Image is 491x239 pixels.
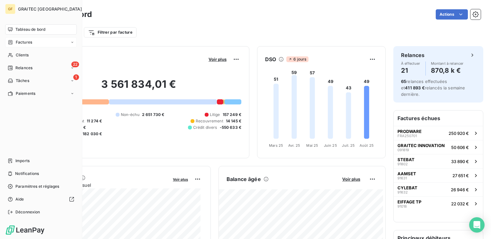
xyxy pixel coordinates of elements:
[5,88,77,99] a: Paiements
[5,4,15,14] div: GF
[269,143,283,148] tspan: Mars 25
[71,62,79,67] span: 22
[5,181,77,192] a: Paramètres et réglages
[394,196,483,210] button: EIFFAGE TP9101822 032 €
[397,157,415,162] span: STEBAT
[469,217,485,233] div: Open Intercom Messenger
[15,65,32,71] span: Relances
[394,154,483,168] button: STEBAT9180233 890 €
[394,168,483,182] button: AAMSET9163127 651 €
[394,126,483,140] button: PRODWAREFRA250701250 920 €
[18,6,82,12] span: GRAITEC [GEOGRAPHIC_DATA]
[171,176,190,182] button: Voir plus
[360,143,374,148] tspan: Août 25
[401,62,420,65] span: À effectuer
[342,143,355,148] tspan: Juil. 25
[324,143,337,148] tspan: Juin 25
[306,143,318,148] tspan: Mai 25
[394,140,483,154] button: GRAITEC INNOVATION09181950 606 €
[227,175,261,183] h6: Balance âgée
[5,50,77,60] a: Clients
[73,74,79,80] span: 1
[5,76,77,86] a: 1Tâches
[401,65,420,76] h4: 21
[394,111,483,126] h6: Factures échues
[226,118,241,124] span: 14 145 €
[431,62,464,65] span: Montant à relancer
[451,201,469,206] span: 22 032 €
[5,63,77,73] a: 22Relances
[142,112,165,118] span: 2 651 730 €
[449,131,469,136] span: 250 920 €
[397,143,445,148] span: GRAITEC INNOVATION
[210,112,220,118] span: Litige
[223,112,241,118] span: 157 249 €
[5,194,77,204] a: Aide
[209,57,227,62] span: Voir plus
[401,79,465,97] span: relances effectuées et relancés la semaine dernière.
[87,118,102,124] span: 11 274 €
[15,196,24,202] span: Aide
[15,209,40,215] span: Déconnexion
[397,162,408,166] span: 91802
[265,55,276,63] h6: DSO
[121,112,139,118] span: Non-échu
[451,145,469,150] span: 50 606 €
[5,225,45,235] img: Logo LeanPay
[397,148,409,152] span: 091819
[451,187,469,192] span: 26 946 €
[15,158,30,164] span: Imports
[397,190,408,194] span: 91632
[451,159,469,164] span: 33 890 €
[397,199,421,204] span: EIFFAGE TP
[36,78,241,97] h2: 3 561 834,01 €
[16,78,29,84] span: Tâches
[397,204,407,208] span: 91018
[84,27,137,37] button: Filtrer par facture
[397,185,417,190] span: CYLEBAT
[401,51,424,59] h6: Relances
[342,177,360,182] span: Voir plus
[196,118,223,124] span: Recouvrement
[15,27,45,32] span: Tableau de bord
[397,134,417,138] span: FRA250701
[397,129,422,134] span: PRODWARE
[397,176,407,180] span: 91631
[394,182,483,196] button: CYLEBAT9163226 946 €
[16,91,35,96] span: Paiements
[288,143,300,148] tspan: Avr. 25
[5,156,77,166] a: Imports
[15,184,59,189] span: Paramètres et réglages
[340,176,362,182] button: Voir plus
[401,79,406,84] span: 65
[5,37,77,47] a: Factures
[36,182,168,188] span: Chiffre d'affaires mensuel
[207,56,228,62] button: Voir plus
[15,171,39,177] span: Notifications
[431,65,464,76] h4: 870,8 k €
[16,39,32,45] span: Factures
[81,131,102,137] span: -182 030 €
[405,85,424,90] span: 411 893 €
[452,173,469,178] span: 27 651 €
[193,125,217,130] span: Crédit divers
[397,171,416,176] span: AAMSET
[16,52,29,58] span: Clients
[5,24,77,35] a: Tableau de bord
[286,56,308,62] span: 6 jours
[436,9,468,20] button: Actions
[173,177,188,182] span: Voir plus
[220,125,242,130] span: -550 633 €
